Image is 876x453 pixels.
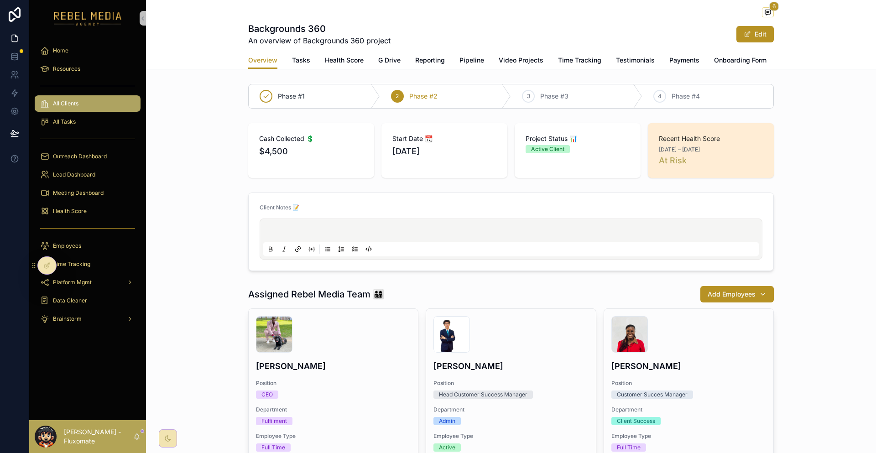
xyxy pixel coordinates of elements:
[708,290,756,299] span: Add Employees
[260,204,299,211] span: Client Notes 📝
[659,146,700,153] span: [DATE] – [DATE]
[540,92,568,101] span: Phase #3
[35,256,141,272] a: Time Tracking
[616,56,655,65] span: Testimonials
[531,145,564,153] div: Active Client
[439,443,455,452] div: Active
[325,52,364,70] a: Health Score
[64,427,133,446] p: [PERSON_NAME] - Fluxomate
[35,238,141,254] a: Employees
[415,56,445,65] span: Reporting
[558,52,601,70] a: Time Tracking
[611,432,766,440] span: Employee Type
[499,56,543,65] span: Video Projects
[248,56,277,65] span: Overview
[256,360,411,372] h4: [PERSON_NAME]
[527,93,530,100] span: 3
[35,292,141,309] a: Data Cleaner
[35,167,141,183] a: Lead Dashboard
[659,154,687,167] a: At Risk
[53,100,78,107] span: All Clients
[439,417,455,425] div: Admin
[558,56,601,65] span: Time Tracking
[409,92,438,101] span: Phase #2
[248,288,384,301] h1: Assigned Rebel Media Team 👨‍👩‍👧‍👦
[35,203,141,219] a: Health Score
[292,52,310,70] a: Tasks
[53,153,107,160] span: Outreach Dashboard
[736,26,774,42] button: Edit
[762,7,774,19] button: 6
[617,417,655,425] div: Client Success
[433,360,588,372] h4: [PERSON_NAME]
[433,406,588,413] span: Department
[35,42,141,59] a: Home
[659,134,763,143] span: Recent Health Score
[616,52,655,70] a: Testimonials
[53,208,87,215] span: Health Score
[439,391,527,399] div: Head Customer Success Manager
[459,56,484,65] span: Pipeline
[378,56,401,65] span: G Drive
[256,432,411,440] span: Employee Type
[35,95,141,112] a: All Clients
[672,92,700,101] span: Phase #4
[256,380,411,387] span: Position
[256,406,411,413] span: Department
[261,417,287,425] div: Fulfilment
[35,274,141,291] a: Platform Mgmt
[53,260,90,268] span: Time Tracking
[248,22,391,35] h1: Backgrounds 360
[669,56,699,65] span: Payments
[714,56,766,65] span: Onboarding Form
[325,56,364,65] span: Health Score
[35,61,141,77] a: Resources
[53,242,81,250] span: Employees
[611,380,766,387] span: Position
[392,134,496,143] span: Start Date 📆
[53,189,104,197] span: Meeting Dashboard
[617,391,688,399] div: Customer Succes Manager
[53,47,68,54] span: Home
[714,52,766,70] a: Onboarding Form
[292,56,310,65] span: Tasks
[611,406,766,413] span: Department
[700,286,774,302] button: Add Employees
[378,52,401,70] a: G Drive
[617,443,641,452] div: Full Time
[499,52,543,70] a: Video Projects
[35,148,141,165] a: Outreach Dashboard
[53,118,76,125] span: All Tasks
[53,65,80,73] span: Resources
[259,134,363,143] span: Cash Collected 💲
[248,52,277,69] a: Overview
[261,391,273,399] div: CEO
[658,93,662,100] span: 4
[415,52,445,70] a: Reporting
[669,52,699,70] a: Payments
[526,134,630,143] span: Project Status 📊
[611,360,766,372] h4: [PERSON_NAME]
[35,114,141,130] a: All Tasks
[53,279,92,286] span: Platform Mgmt
[278,92,305,101] span: Phase #1
[433,380,588,387] span: Position
[29,36,146,338] div: scrollable content
[259,145,363,158] span: $4,500
[433,432,588,440] span: Employee Type
[53,171,95,178] span: Lead Dashboard
[248,35,391,46] span: An overview of Backgrounds 360 project
[392,145,496,158] span: [DATE]
[459,52,484,70] a: Pipeline
[396,93,399,100] span: 2
[35,185,141,201] a: Meeting Dashboard
[769,2,779,11] span: 6
[261,443,285,452] div: Full Time
[54,11,122,26] img: App logo
[53,297,87,304] span: Data Cleaner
